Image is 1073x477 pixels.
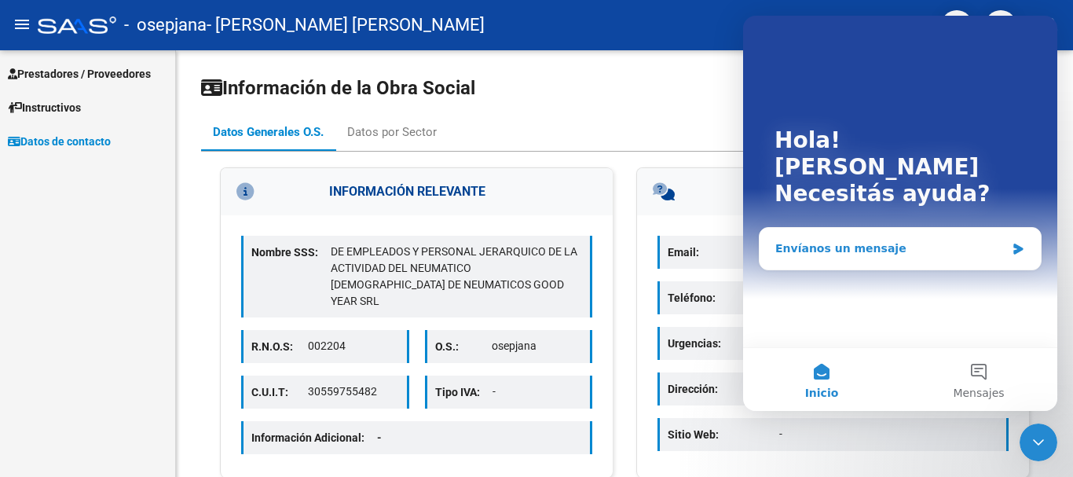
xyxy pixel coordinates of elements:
p: Teléfono: [668,289,779,306]
iframe: Intercom live chat [743,16,1057,411]
span: - [377,431,382,444]
p: osepjana [492,338,582,354]
span: - osepjana [124,8,207,42]
span: - [PERSON_NAME] [PERSON_NAME] [207,8,485,42]
mat-icon: menu [13,15,31,34]
p: Información Adicional: [251,429,394,446]
p: C.U.I.T: [251,383,308,401]
h3: CONTACTOS GENERALES [637,168,1029,215]
p: Tipo IVA: [435,383,493,401]
p: Sitio Web: [668,426,779,443]
iframe: Intercom live chat [1020,424,1057,461]
span: Datos de contacto [8,133,111,150]
p: Urgencias: [668,335,779,352]
p: O.S.: [435,338,492,355]
p: R.N.O.S: [251,338,308,355]
div: Datos por Sector [347,123,437,141]
p: Dirección: [668,380,779,398]
p: 002204 [308,338,398,354]
p: Nombre SSS: [251,244,331,261]
h1: Información de la Obra Social [201,75,1048,101]
p: - [779,426,998,442]
p: - [493,383,583,400]
p: 30559755482 [308,383,398,400]
h3: INFORMACIÓN RELEVANTE [221,168,613,215]
span: Instructivos [8,99,81,116]
span: Prestadores / Proveedores [8,65,151,83]
div: Datos Generales O.S. [213,123,324,141]
p: Email: [668,244,779,261]
p: DE EMPLEADOS Y PERSONAL JERARQUICO DE LA ACTIVIDAD DEL NEUMATICO [DEMOGRAPHIC_DATA] DE NEUMATICOS... [331,244,582,310]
